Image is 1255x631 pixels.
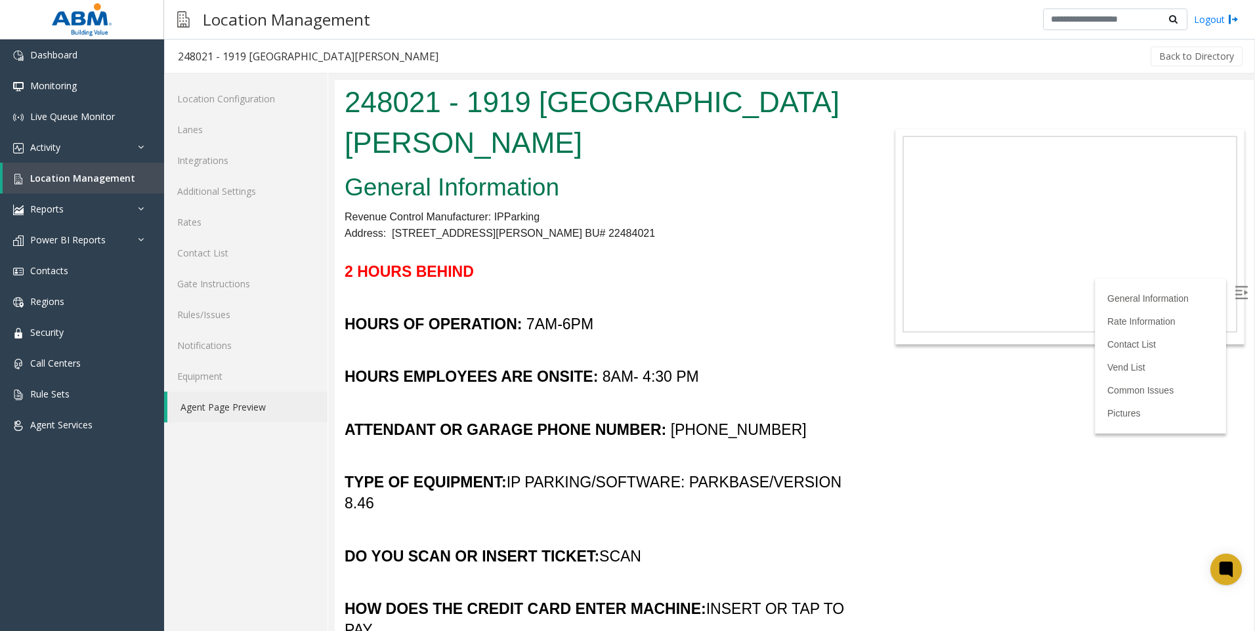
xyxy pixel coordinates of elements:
a: Equipment [164,361,328,392]
a: Gate Instructions [164,268,328,299]
a: General Information [773,213,854,224]
font: INSERT OR TAP TO PAY [10,520,509,558]
img: 'icon' [13,143,24,153]
font: TYPE OF EQUIPMENT: [10,394,172,411]
div: 248021 - 1919 [GEOGRAPHIC_DATA][PERSON_NAME] [178,48,438,65]
img: 'icon' [13,81,24,92]
a: Pictures [773,328,806,338]
h1: 248021 - 1919 [GEOGRAPHIC_DATA][PERSON_NAME] [10,2,526,83]
img: 'icon' [13,390,24,400]
font: 2 HOURS BEHIND [10,183,139,200]
img: 'icon' [13,328,24,338]
span: Power BI Reports [30,234,106,246]
img: 'icon' [13,420,24,431]
img: 'icon' [13,359,24,369]
p: Address: [STREET_ADDRESS][PERSON_NAME] BU# 22484021 [10,145,526,162]
span: Security [30,326,64,338]
img: 'icon' [13,112,24,123]
a: Notifications [164,330,328,361]
h3: Location Management [196,3,377,35]
span: Monitoring [30,79,77,92]
span: Regions [30,295,64,308]
span: Revenue Control Manufacturer: IPParking [10,131,205,142]
a: Contact List [773,259,821,270]
img: 'icon' [13,266,24,277]
font: SCAN [265,468,307,485]
span: Live Queue Monitor [30,110,115,123]
span: Location Management [30,172,135,184]
img: pageIcon [177,3,190,35]
img: 'icon' [13,51,24,61]
span: Dashboard [30,49,77,61]
font: ATTENDANT OR GARAGE PHONE NUMBER: [10,341,331,358]
a: Location Management [3,163,164,193]
font: [PHONE_NUMBER] [336,341,472,358]
font: IP PARKING/SOFTWARE: [172,394,351,411]
img: 'icon' [13,235,24,246]
img: 'icon' [13,174,24,184]
b: HOW DOES THE CREDIT CARD ENTER MACHINE: [10,520,372,537]
font: DO YOU SCAN OR INSERT TICKET: [10,468,265,485]
span: Activity [30,141,60,153]
font: 8AM- 4:30 PM [268,288,364,305]
span: Rule Sets [30,388,70,400]
a: Location Configuration [164,83,328,114]
font: HOURS EMPLOYEES ARE ONSITE: [10,288,263,305]
a: Vend List [773,282,811,293]
a: Additional Settings [164,176,328,207]
span: Call Centers [30,357,81,369]
button: Back to Directory [1151,47,1243,66]
a: Logout [1194,12,1239,26]
img: logout [1228,12,1239,26]
font: 7AM-6PM [192,235,259,253]
a: Agent Page Preview [167,392,328,422]
img: 'icon' [13,297,24,308]
h2: General Information [10,91,526,125]
a: Rules/Issues [164,299,328,330]
img: Open/Close Sidebar Menu [900,206,913,219]
font: HOURS OF OPERATION: [10,235,187,253]
a: Integrations [164,145,328,176]
a: Lanes [164,114,328,145]
span: Reports [30,203,64,215]
a: Common Issues [773,305,839,315]
a: Rate Information [773,236,841,247]
span: Agent Services [30,418,93,431]
span: Contacts [30,264,68,277]
a: Contact List [164,237,328,268]
a: Rates [164,207,328,237]
img: 'icon' [13,205,24,215]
